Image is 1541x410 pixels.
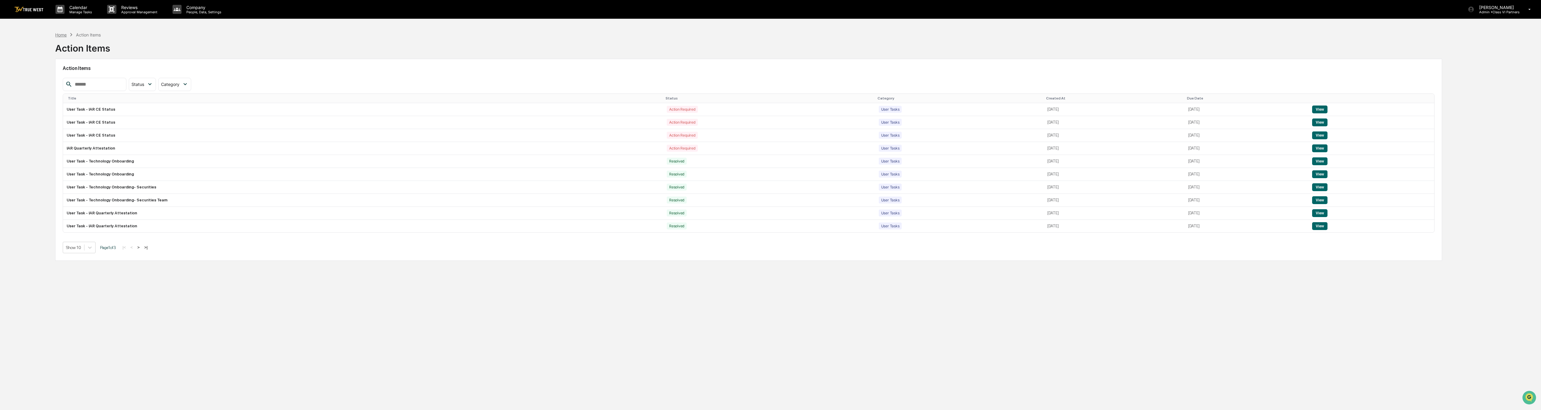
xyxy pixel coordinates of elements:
[1312,185,1327,189] a: View
[6,13,110,22] p: How can we help?
[14,7,43,12] img: logo
[55,32,67,37] div: Home
[1312,159,1327,163] a: View
[879,210,902,216] div: User Tasks
[76,32,101,37] div: Action Items
[1187,96,1306,100] div: Due Date
[1474,5,1520,10] p: [PERSON_NAME]
[44,77,49,81] div: 🗄️
[142,245,149,250] button: >|
[65,10,95,14] p: Manage Tasks
[4,74,41,84] a: 🖐️Preclearance
[1044,194,1185,207] td: [DATE]
[878,96,1041,100] div: Category
[1044,207,1185,220] td: [DATE]
[879,171,902,178] div: User Tasks
[1474,10,1520,14] p: Admin • Class VI Partners
[1044,116,1185,129] td: [DATE]
[103,48,110,55] button: Start new chat
[182,10,224,14] p: People, Data, Settings
[666,96,873,100] div: Status
[879,145,902,152] div: User Tasks
[68,96,661,100] div: Title
[1312,120,1327,125] a: View
[1312,183,1327,191] button: View
[667,197,687,203] div: Resolved
[1312,157,1327,165] button: View
[1185,168,1308,181] td: [DATE]
[6,46,17,57] img: 1746055101610-c473b297-6a78-478c-a979-82029cc54cd1
[879,158,902,165] div: User Tasks
[63,220,663,232] td: User Task - IAR Quarterly Attestation
[6,77,11,81] div: 🖐️
[131,82,144,87] span: Status
[1312,211,1327,215] a: View
[16,27,100,34] input: Clear
[1044,181,1185,194] td: [DATE]
[63,65,1435,71] h2: Action Items
[667,222,687,229] div: Resolved
[135,245,141,250] button: >
[55,38,110,54] div: Action Items
[100,245,116,250] span: Page 1 of 3
[50,76,75,82] span: Attestations
[879,197,902,203] div: User Tasks
[1044,103,1185,116] td: [DATE]
[1185,207,1308,220] td: [DATE]
[1312,222,1327,230] button: View
[12,76,39,82] span: Preclearance
[1312,198,1327,202] a: View
[1185,103,1308,116] td: [DATE]
[1312,106,1327,113] button: View
[1312,131,1327,139] button: View
[667,184,687,191] div: Resolved
[1185,116,1308,129] td: [DATE]
[1312,146,1327,150] a: View
[667,158,687,165] div: Resolved
[879,184,902,191] div: User Tasks
[879,222,902,229] div: User Tasks
[63,103,663,116] td: User Task - IAR CE Status
[121,245,128,250] button: |<
[1312,133,1327,137] a: View
[1044,129,1185,142] td: [DATE]
[41,74,77,84] a: 🗄️Attestations
[63,168,663,181] td: User Task - Technology Onboarding
[667,119,698,126] div: Action Required
[1185,181,1308,194] td: [DATE]
[1185,142,1308,155] td: [DATE]
[63,194,663,207] td: User Task - Technology Onboarding- Securities Team
[667,106,698,113] div: Action Required
[65,5,95,10] p: Calendar
[60,102,73,107] span: Pylon
[1044,155,1185,168] td: [DATE]
[667,132,698,139] div: Action Required
[116,5,160,10] p: Reviews
[1312,107,1327,112] a: View
[182,5,224,10] p: Company
[63,142,663,155] td: IAR Quarterly Attestation
[116,10,160,14] p: Approval Management
[1312,170,1327,178] button: View
[1312,196,1327,204] button: View
[879,132,902,139] div: User Tasks
[43,102,73,107] a: Powered byPylon
[1312,144,1327,152] button: View
[63,116,663,129] td: User Task - IAR CE Status
[1185,220,1308,232] td: [DATE]
[1044,142,1185,155] td: [DATE]
[1044,220,1185,232] td: [DATE]
[63,129,663,142] td: User Task - IAR CE Status
[63,155,663,168] td: User Task - Technology Onboarding
[6,88,11,93] div: 🔎
[63,207,663,220] td: User Task - IAR Quarterly Attestation
[1312,172,1327,176] a: View
[667,171,687,178] div: Resolved
[1312,209,1327,217] button: View
[1312,118,1327,126] button: View
[1044,168,1185,181] td: [DATE]
[1185,155,1308,168] td: [DATE]
[1046,96,1182,100] div: Created At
